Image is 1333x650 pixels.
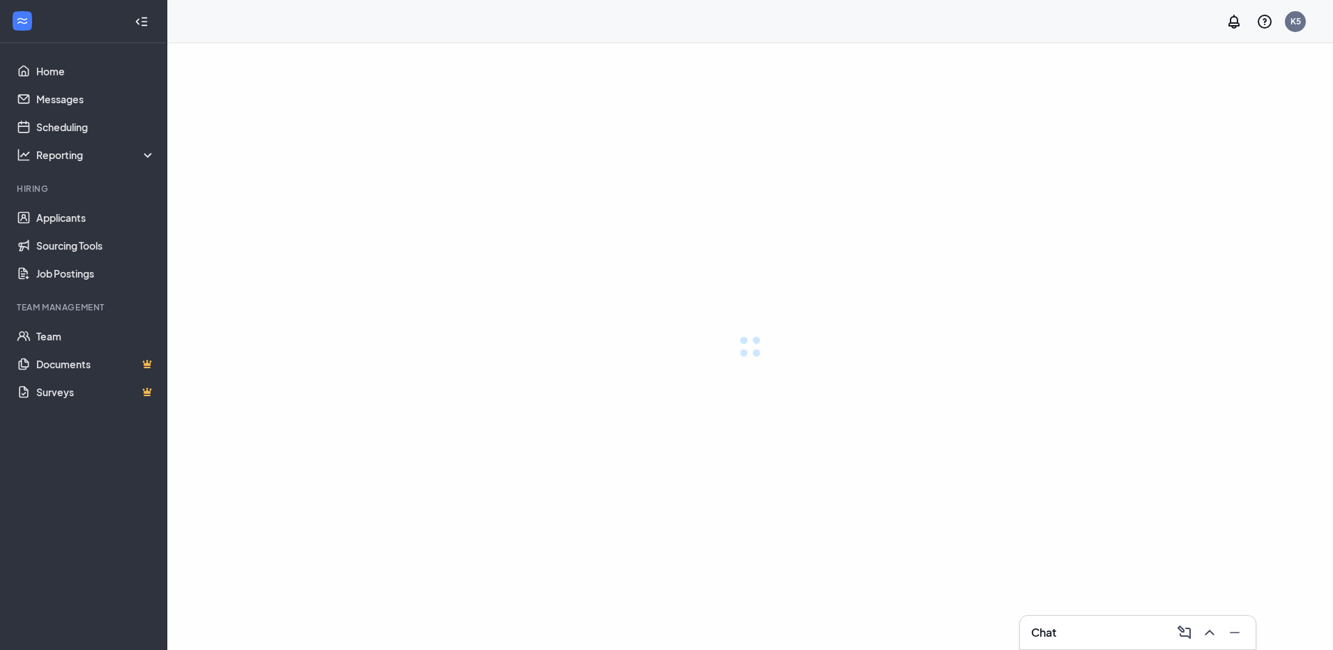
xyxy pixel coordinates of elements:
[36,259,155,287] a: Job Postings
[15,14,29,28] svg: WorkstreamLogo
[36,322,155,350] a: Team
[1256,13,1273,30] svg: QuestionInfo
[36,85,155,113] a: Messages
[36,378,155,406] a: SurveysCrown
[17,301,153,313] div: Team Management
[36,57,155,85] a: Home
[1201,624,1218,641] svg: ChevronUp
[1226,624,1243,641] svg: Minimize
[1172,621,1194,644] button: ComposeMessage
[1031,625,1056,640] h3: Chat
[36,232,155,259] a: Sourcing Tools
[36,350,155,378] a: DocumentsCrown
[17,148,31,162] svg: Analysis
[36,113,155,141] a: Scheduling
[36,204,155,232] a: Applicants
[135,15,148,29] svg: Collapse
[1226,13,1242,30] svg: Notifications
[17,183,153,195] div: Hiring
[1290,15,1301,27] div: K5
[1222,621,1244,644] button: Minimize
[1197,621,1219,644] button: ChevronUp
[36,148,156,162] div: Reporting
[1176,624,1193,641] svg: ComposeMessage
